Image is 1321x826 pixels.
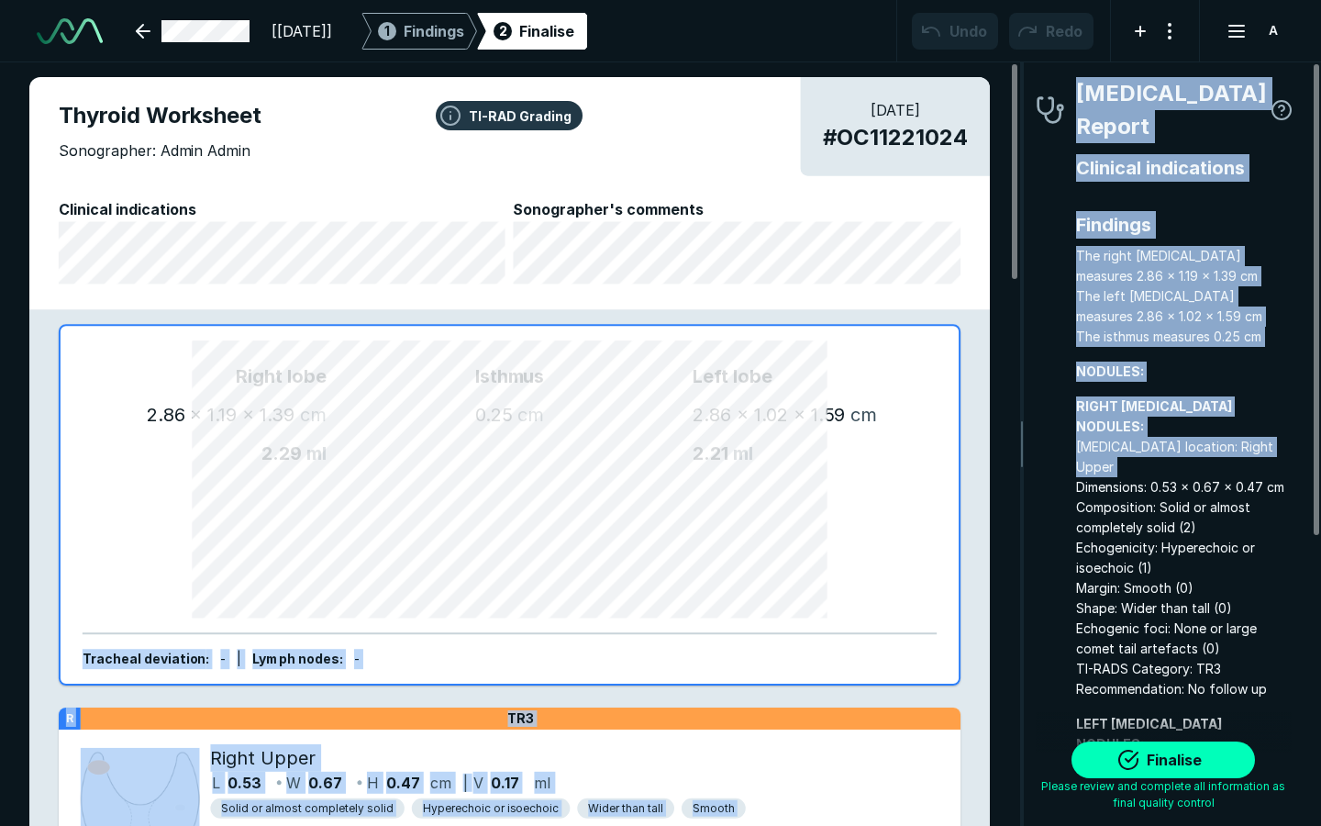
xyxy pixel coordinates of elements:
button: TI-RAD Grading [436,101,583,130]
span: ml [733,442,753,464]
span: # OC11221024 [823,121,969,154]
span: Tracheal deviation : [83,652,210,667]
span: W [286,772,301,794]
span: | [463,774,468,792]
span: Solid or almost completely solid [221,800,393,817]
span: cm [850,404,877,426]
span: 0.17 [491,772,519,794]
span: L [212,772,220,794]
span: The right [MEDICAL_DATA] measures 2.86 x 1.19 x 1.39 cm The left [MEDICAL_DATA] measures 2.86 x 1... [1076,246,1292,347]
span: 2.29 [261,442,302,464]
span: Right Upper [210,744,316,772]
span: Left lobe [693,363,915,390]
span: [DATE] [823,99,969,121]
span: cm [517,404,544,426]
span: Sonographer: Admin Admin [59,140,250,162]
span: Wider than tall [588,800,663,817]
span: ml [534,772,550,794]
span: 2 [499,21,507,40]
span: 2.86 x 1.19 x 1.39 [147,404,295,426]
span: Thyroid Worksheet [59,99,960,132]
div: | [237,650,241,670]
span: [[DATE]] [272,20,332,42]
button: Finalise [1071,742,1255,778]
div: - [220,650,226,670]
span: TR3 [507,710,534,727]
div: avatar-name [1259,17,1288,46]
span: Isthmus [327,363,693,390]
span: Clinical indications [1076,154,1292,182]
strong: R [66,711,73,725]
div: 2Finalise [477,13,587,50]
div: Finalise [519,20,574,42]
button: avatar-name [1215,13,1292,50]
span: Lymph nodes : [252,652,343,667]
span: [MEDICAL_DATA] Report [1076,77,1267,143]
span: 1 [384,21,390,40]
span: 0.25 [475,404,513,426]
span: 2.86 x 1.02 x 1.59 [693,404,846,426]
button: Undo [912,13,998,50]
span: [MEDICAL_DATA] location: Right Upper Dimensions: 0.53 x 0.67 x 0.47 cm Composition: Solid or almo... [1076,396,1292,699]
span: Clinical indications [59,198,506,220]
span: V [473,772,483,794]
span: 0.47 [386,772,420,794]
strong: RIGHT [MEDICAL_DATA] NODULES: [1076,398,1232,434]
span: Please review and complete all information as final quality control [1036,778,1292,811]
span: 2.21 [693,442,728,464]
span: Hyperechoic or isoechoic [423,800,560,817]
a: See-Mode Logo [29,11,110,51]
span: cm [430,772,451,794]
span: Smooth [693,800,735,817]
img: See-Mode Logo [37,18,103,44]
span: - [354,652,360,667]
span: 0.67 [308,772,342,794]
div: 1Findings [361,13,477,50]
span: A [1269,21,1278,40]
strong: NODULES: [1076,363,1144,379]
span: Findings [1076,211,1292,239]
span: cm [300,404,327,426]
span: H [367,772,379,794]
span: Sonographer's comments [513,198,960,220]
span: ml [306,442,327,464]
span: 0.53 [228,772,261,794]
span: Right lobe [105,363,327,390]
button: Redo [1009,13,1093,50]
span: Findings [404,20,464,42]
